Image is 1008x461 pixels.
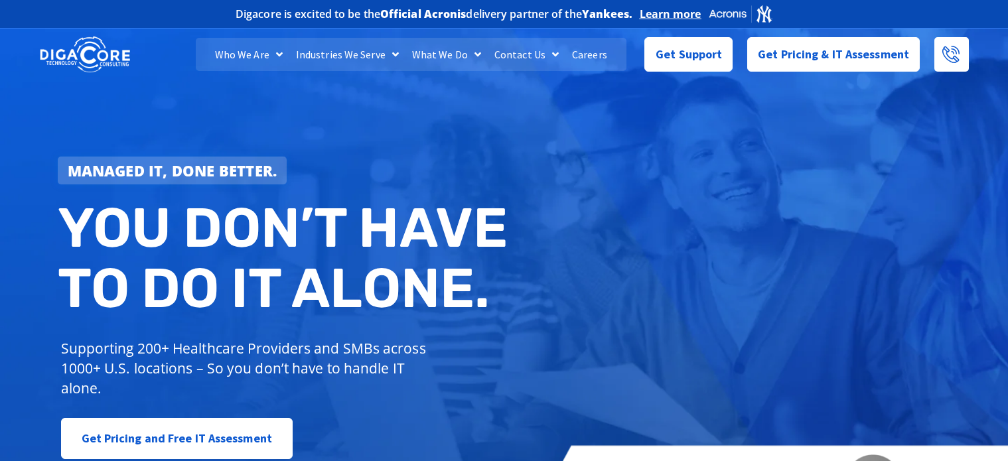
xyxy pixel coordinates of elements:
span: Get Support [656,41,722,68]
a: Get Support [644,37,733,72]
a: Get Pricing & IT Assessment [747,37,920,72]
a: Managed IT, done better. [58,157,287,184]
img: DigaCore Technology Consulting [40,35,130,74]
strong: Managed IT, done better. [68,161,277,180]
h2: Digacore is excited to be the delivery partner of the [236,9,633,19]
b: Official Acronis [380,7,467,21]
p: Supporting 200+ Healthcare Providers and SMBs across 1000+ U.S. locations – So you don’t have to ... [61,338,432,398]
a: Industries We Serve [289,38,405,71]
nav: Menu [196,38,626,71]
a: Who We Are [208,38,289,71]
a: Learn more [640,7,701,21]
a: Careers [565,38,614,71]
a: Contact Us [488,38,565,71]
b: Yankees. [582,7,633,21]
span: Get Pricing and Free IT Assessment [82,425,272,452]
h2: You don’t have to do IT alone. [58,198,514,319]
a: What We Do [405,38,488,71]
span: Get Pricing & IT Assessment [758,41,909,68]
img: Acronis [708,4,773,23]
a: Get Pricing and Free IT Assessment [61,418,293,459]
